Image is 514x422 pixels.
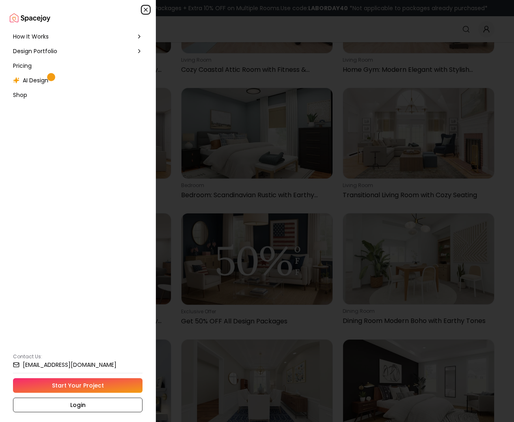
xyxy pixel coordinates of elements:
[23,76,48,84] span: AI Design
[13,32,49,41] span: How It Works
[13,398,143,412] a: Login
[13,47,57,55] span: Design Portfolio
[10,10,50,26] a: Spacejoy
[13,91,27,99] span: Shop
[13,378,143,393] a: Start Your Project
[13,362,143,368] a: [EMAIL_ADDRESS][DOMAIN_NAME]
[23,362,117,368] small: [EMAIL_ADDRESS][DOMAIN_NAME]
[13,353,143,360] p: Contact Us:
[13,62,32,70] span: Pricing
[10,10,50,26] img: Spacejoy Logo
